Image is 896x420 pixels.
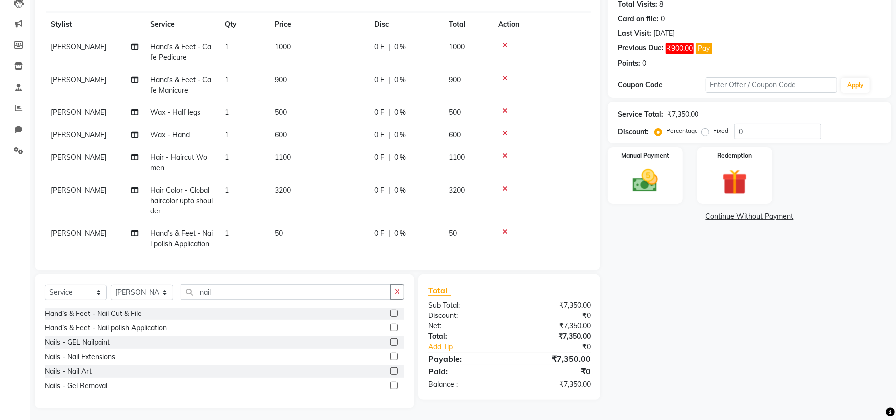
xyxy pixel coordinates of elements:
a: Continue Without Payment [610,211,889,222]
span: | [388,185,390,196]
label: Percentage [666,126,698,135]
th: Total [443,13,493,36]
div: Sub Total: [421,300,509,311]
div: ₹7,350.00 [509,300,598,311]
div: Points: [618,58,640,69]
span: 0 % [394,152,406,163]
span: Wax - Hand [150,130,190,139]
label: Manual Payment [621,151,669,160]
span: Hand’s & Feet - Cafe Manicure [150,75,211,95]
div: Nails - Nail Extensions [45,352,115,362]
span: 0 F [374,228,384,239]
span: 900 [449,75,461,84]
th: Disc [368,13,443,36]
span: Hand’s & Feet - Cafe Pedicure [150,42,211,62]
span: 1 [225,108,229,117]
span: 3200 [275,186,291,195]
span: 3200 [449,186,465,195]
div: Hand’s & Feet - Nail Cut & File [45,309,142,319]
span: 900 [275,75,287,84]
div: ₹7,350.00 [509,353,598,365]
span: [PERSON_NAME] [51,42,106,51]
span: 500 [275,108,287,117]
span: Total [428,285,451,296]
th: Price [269,13,368,36]
span: 0 % [394,130,406,140]
span: 1100 [275,153,291,162]
span: Hair Color - Global haircolor upto shoulder [150,186,213,215]
span: Hair - Haircut Women [150,153,207,172]
span: [PERSON_NAME] [51,153,106,162]
label: Fixed [713,126,728,135]
span: 1 [225,75,229,84]
div: Total: [421,331,509,342]
span: 0 F [374,75,384,85]
span: 0 % [394,42,406,52]
div: Card on file: [618,14,659,24]
span: 1000 [449,42,465,51]
div: Paid: [421,365,509,377]
div: Nails - Gel Removal [45,381,107,391]
div: Last Visit: [618,28,651,39]
a: Add Tip [421,342,524,352]
div: ₹0 [509,365,598,377]
th: Stylist [45,13,144,36]
span: 1 [225,42,229,51]
div: Nails - Nail Art [45,366,92,377]
span: 0 F [374,130,384,140]
span: [PERSON_NAME] [51,108,106,117]
div: Hand’s & Feet - Nail polish Application [45,323,167,333]
th: Action [493,13,591,36]
th: Service [144,13,219,36]
span: | [388,152,390,163]
span: 1 [225,186,229,195]
div: ₹7,350.00 [509,321,598,331]
span: 1 [225,130,229,139]
span: 1 [225,153,229,162]
div: Previous Due: [618,43,664,54]
button: Apply [841,78,870,93]
div: ₹7,350.00 [667,109,698,120]
span: Hand’s & Feet - Nail polish Application [150,229,213,248]
th: Qty [219,13,269,36]
div: ₹0 [524,342,598,352]
span: ₹900.00 [666,43,694,54]
input: Search or Scan [181,284,391,300]
img: _gift.svg [714,166,755,198]
span: | [388,228,390,239]
span: 1000 [275,42,291,51]
span: 0 F [374,185,384,196]
span: 0 F [374,42,384,52]
span: Wax - Half legs [150,108,200,117]
div: ₹7,350.00 [509,379,598,390]
span: 0 % [394,75,406,85]
div: Service Total: [618,109,663,120]
div: [DATE] [653,28,675,39]
span: 0 % [394,107,406,118]
span: | [388,75,390,85]
div: Discount: [618,127,649,137]
span: 600 [275,130,287,139]
span: 0 % [394,185,406,196]
div: Balance : [421,379,509,390]
div: Nails - GEL Nailpaint [45,337,110,348]
div: 0 [661,14,665,24]
button: Pay [696,43,712,54]
span: 0 F [374,152,384,163]
span: 50 [275,229,283,238]
label: Redemption [717,151,752,160]
span: 1 [225,229,229,238]
span: 50 [449,229,457,238]
div: ₹0 [509,311,598,321]
span: [PERSON_NAME] [51,229,106,238]
span: 600 [449,130,461,139]
span: 0 F [374,107,384,118]
span: | [388,130,390,140]
span: 1100 [449,153,465,162]
span: [PERSON_NAME] [51,75,106,84]
div: 0 [642,58,646,69]
div: Discount: [421,311,509,321]
span: | [388,107,390,118]
span: [PERSON_NAME] [51,130,106,139]
div: Net: [421,321,509,331]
